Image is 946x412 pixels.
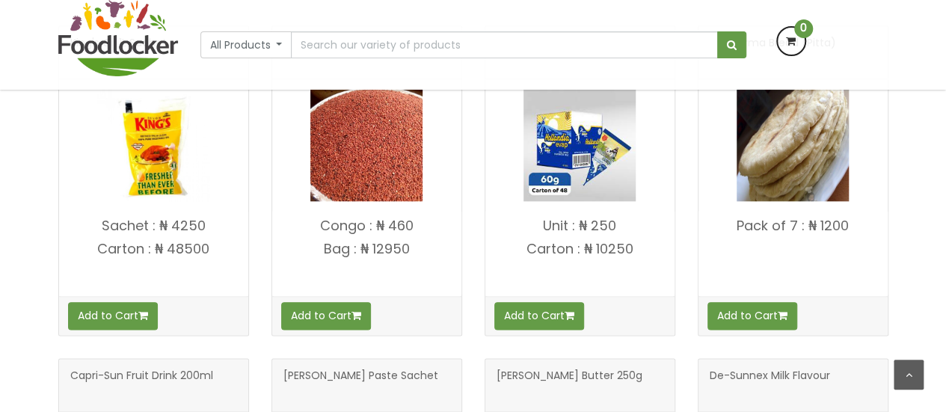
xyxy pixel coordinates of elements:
span: [PERSON_NAME] Butter 250g [497,370,642,400]
button: Add to Cart [494,302,584,329]
img: Guinea corn [310,89,423,201]
span: Capri-Sun Fruit Drink 200ml [70,370,213,400]
span: De-Sunnex Milk Flavour [710,370,830,400]
p: Congo : ₦ 460 [272,218,461,233]
p: Sachet : ₦ 4250 [59,218,248,233]
p: Pack of 7 : ₦ 1200 [698,218,888,233]
input: Search our variety of products [291,31,717,58]
i: Add to cart [138,310,148,321]
span: [PERSON_NAME] Paste Sachet [283,370,438,400]
p: Unit : ₦ 250 [485,218,675,233]
i: Add to cart [778,310,787,321]
p: Bag : ₦ 12950 [272,242,461,256]
i: Add to cart [565,310,574,321]
button: Add to Cart [68,302,158,329]
button: Add to Cart [281,302,371,329]
button: All Products [200,31,292,58]
img: King's Oil 1L Sachet [97,89,209,201]
img: Shawarma Bread (Pitta) [737,89,849,201]
img: Hollandia Evaporated Milk 50g [523,89,636,201]
p: Carton : ₦ 10250 [485,242,675,256]
span: 0 [794,19,813,38]
p: Carton : ₦ 48500 [59,242,248,256]
button: Add to Cart [707,302,797,329]
i: Add to cart [351,310,361,321]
